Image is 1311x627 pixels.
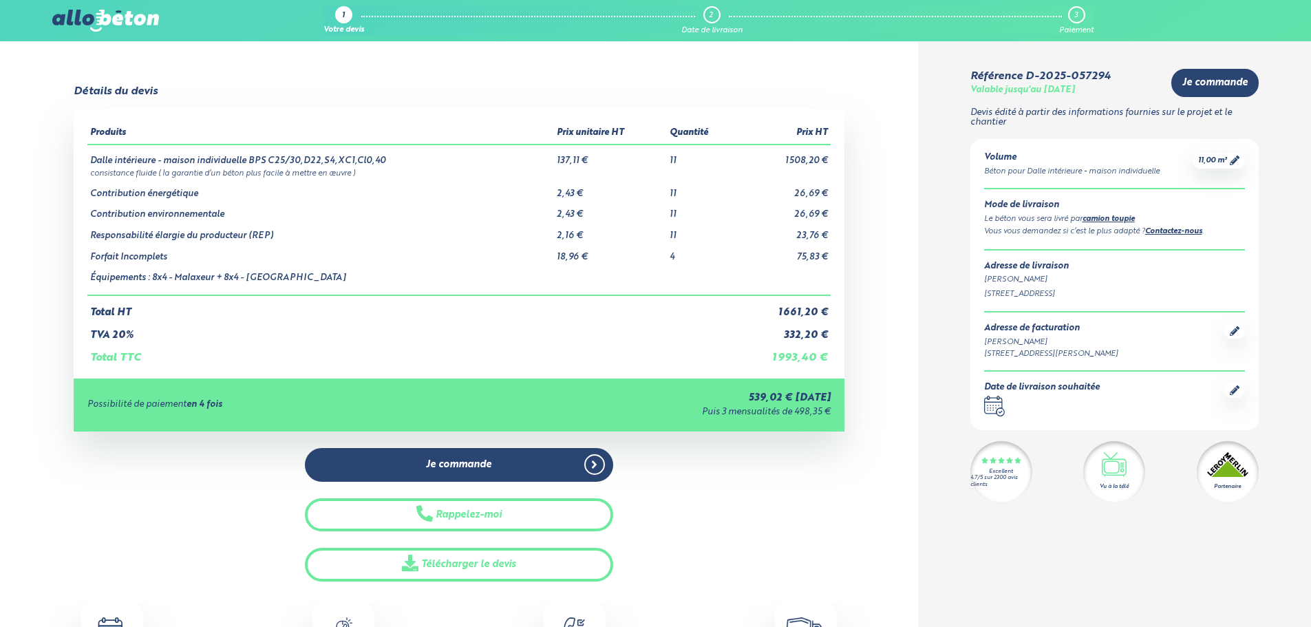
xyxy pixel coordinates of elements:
div: 539,02 € [DATE] [467,392,830,404]
div: Béton pour Dalle intérieure - maison individuelle [984,166,1160,178]
iframe: Help widget launcher [1189,573,1296,612]
td: 2,43 € [554,199,668,220]
div: Excellent [989,469,1013,475]
div: Volume [984,153,1160,163]
td: Contribution énergétique [87,178,554,200]
td: Total TTC [87,341,736,364]
td: 2,43 € [554,178,668,200]
div: Adresse de facturation [984,323,1118,334]
td: Responsabilité élargie du producteur (REP) [87,220,554,242]
td: 18,96 € [554,242,668,263]
button: Rappelez-moi [305,498,613,532]
a: 3 Paiement [1059,6,1094,35]
td: 23,76 € [736,220,831,242]
a: Je commande [305,448,613,482]
div: Référence D-2025-057294 [970,70,1111,83]
th: Prix unitaire HT [554,123,668,145]
td: 1 661,20 € [736,295,831,319]
a: Contactez-nous [1145,228,1202,235]
td: Dalle intérieure - maison individuelle BPS C25/30,D22,S4,XC1,Cl0,40 [87,145,554,167]
div: Paiement [1059,26,1094,35]
div: 3 [1074,11,1078,20]
div: [PERSON_NAME] [984,274,1245,286]
strong: en 4 fois [186,400,222,409]
a: camion toupie [1083,215,1135,223]
div: Détails du devis [74,85,158,98]
td: 11 [667,220,735,242]
a: Télécharger le devis [305,548,613,582]
td: 26,69 € [736,199,831,220]
div: Votre devis [323,26,364,35]
div: Date de livraison souhaitée [984,383,1100,393]
td: 1 508,20 € [736,145,831,167]
div: Adresse de livraison [984,262,1245,272]
div: Valable jusqu'au [DATE] [970,85,1075,96]
td: 26,69 € [736,178,831,200]
td: Forfait Incomplets [87,242,554,263]
td: Contribution environnementale [87,199,554,220]
td: TVA 20% [87,319,736,341]
td: 4 [667,242,735,263]
img: allobéton [52,10,158,32]
div: [PERSON_NAME] [984,337,1118,348]
td: Total HT [87,295,736,319]
div: 1 [342,12,345,21]
div: Date de livraison [681,26,743,35]
th: Quantité [667,123,735,145]
div: Puis 3 mensualités de 498,35 € [467,407,830,418]
div: [STREET_ADDRESS][PERSON_NAME] [984,348,1118,360]
a: 2 Date de livraison [681,6,743,35]
td: 75,83 € [736,242,831,263]
td: Équipements : 8x4 - Malaxeur + 8x4 - [GEOGRAPHIC_DATA] [87,262,554,295]
div: 4.7/5 sur 2300 avis clients [970,475,1032,487]
div: Mode de livraison [984,200,1245,211]
div: Le béton vous sera livré par [984,213,1245,226]
td: 332,20 € [736,319,831,341]
p: Devis édité à partir des informations fournies sur le projet et le chantier [970,108,1259,128]
div: 2 [709,11,713,20]
td: 11 [667,199,735,220]
div: Partenaire [1214,482,1241,491]
td: consistance fluide ( la garantie d’un béton plus facile à mettre en œuvre ) [87,167,831,178]
a: 1 Votre devis [323,6,364,35]
td: 137,11 € [554,145,668,167]
div: Possibilité de paiement [87,400,468,410]
td: 11 [667,145,735,167]
th: Produits [87,123,554,145]
span: Je commande [1182,77,1248,89]
div: Vous vous demandez si c’est le plus adapté ? . [984,226,1245,238]
span: Je commande [426,459,491,471]
a: Je commande [1171,69,1259,97]
td: 11 [667,178,735,200]
td: 1 993,40 € [736,341,831,364]
div: [STREET_ADDRESS] [984,288,1245,300]
td: 2,16 € [554,220,668,242]
div: Vu à la télé [1100,482,1129,491]
th: Prix HT [736,123,831,145]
